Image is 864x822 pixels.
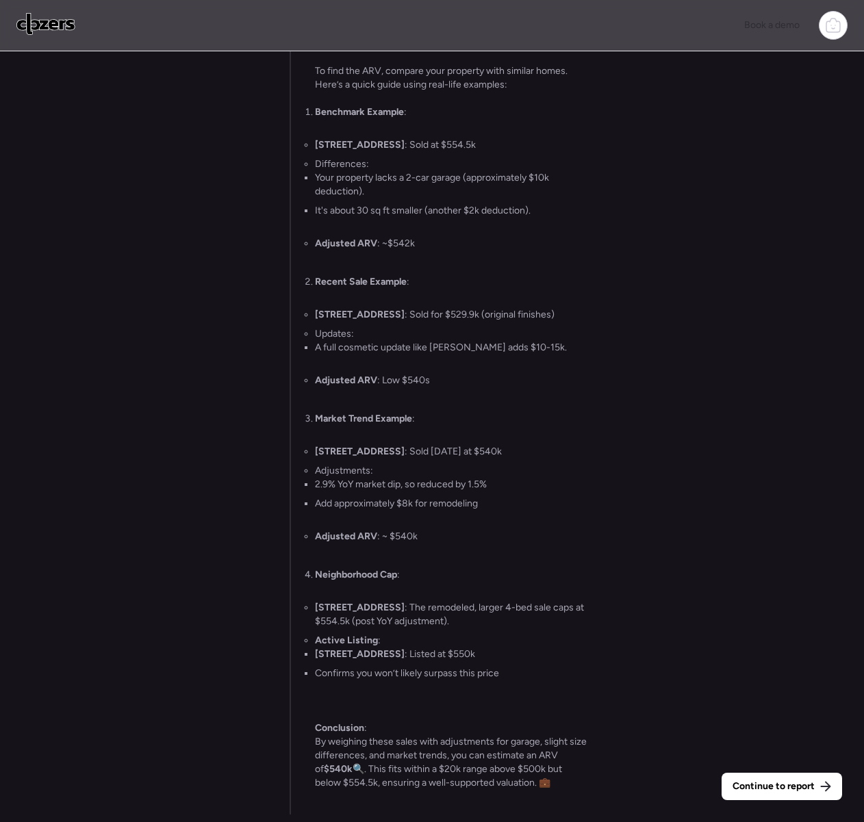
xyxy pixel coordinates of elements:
li: : Sold for $529.9k (original finishes) [315,308,555,322]
strong: [STREET_ADDRESS] [315,139,405,151]
p: : [315,568,587,582]
strong: Adjusted ARV [315,237,377,249]
img: Logo [16,13,75,35]
li: A full cosmetic update like [PERSON_NAME] adds $10-15k. [315,341,567,355]
li: : ~$542k [315,237,415,251]
strong: Adjusted ARV [315,374,377,386]
p: : [315,412,502,426]
li: : The remodeled, larger 4-bed sale caps at $554.5k (post YoY adjustment). [315,601,587,628]
span: Continue to report [733,780,815,793]
li: : [315,634,499,694]
li: : Sold at $554.5k [315,138,476,152]
li: Add approximately $8k for remodeling [315,497,478,511]
li: Confirms you won’t likely surpass this price [315,667,499,680]
li: 2.9% YoY market dip, so reduced by 1.5% [315,478,487,491]
li: : Listed at $550k [315,647,475,661]
strong: Benchmark Example [315,106,404,118]
li: Your property lacks a 2-car garage (approximately $10k deduction). [315,171,587,198]
strong: Adjusted ARV [315,530,377,542]
strong: [STREET_ADDRESS] [315,602,405,613]
p: : [315,275,567,289]
strong: Recent Sale Example [315,276,407,287]
p: To find the ARV, compare your property with similar homes. Here’s a quick guide using real-life e... [315,64,587,92]
li: : Low $540s [315,374,430,387]
strong: Market Trend Example [315,413,412,424]
strong: [STREET_ADDRESS] [315,648,405,660]
li: It's about 30 sq ft smaller (another $2k deduction). [315,204,531,218]
strong: Conclusion [315,722,364,734]
li: Differences: [315,157,587,231]
li: : ~ $540k [315,530,418,543]
span: Book a demo [744,19,800,31]
li: : Sold [DATE] at $540k [315,445,502,459]
li: Updates: [315,327,567,368]
li: Adjustments: [315,464,487,524]
p: : [315,105,587,119]
strong: Active Listing [315,634,378,646]
strong: [STREET_ADDRESS] [315,446,405,457]
p: : By weighing these sales with adjustments for garage, slight size differences, and market trends... [315,721,587,790]
strong: [STREET_ADDRESS] [315,309,405,320]
strong: $540k [324,763,353,775]
strong: Neighborhood Cap [315,569,397,580]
